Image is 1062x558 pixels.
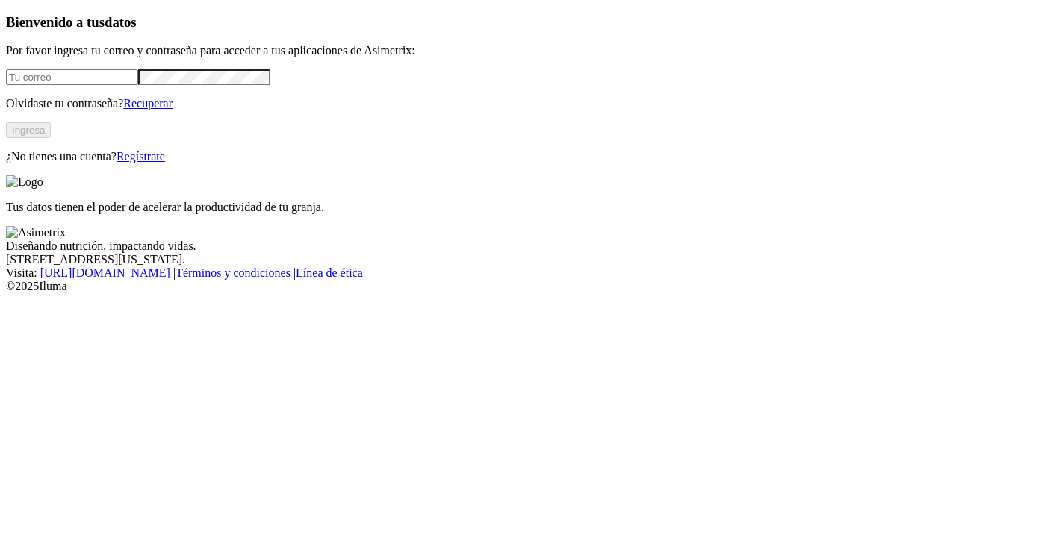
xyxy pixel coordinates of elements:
img: Logo [6,175,43,189]
div: Visita : | | [6,266,1056,280]
a: Regístrate [117,150,165,163]
div: Diseñando nutrición, impactando vidas. [6,239,1056,253]
button: Ingresa [6,122,51,138]
a: Recuperar [123,97,173,110]
a: [URL][DOMAIN_NAME] [40,266,170,279]
div: [STREET_ADDRESS][US_STATE]. [6,253,1056,266]
h3: Bienvenido a tus [6,14,1056,31]
span: datos [105,14,137,30]
a: Términos y condiciones [176,266,291,279]
p: Olvidaste tu contraseña? [6,97,1056,110]
p: Tus datos tienen el poder de acelerar la productividad de tu granja. [6,201,1056,214]
p: ¿No tienes una cuenta? [6,150,1056,163]
img: Asimetrix [6,226,66,239]
p: Por favor ingresa tu correo y contraseña para acceder a tus aplicaciones de Asimetrix: [6,44,1056,57]
a: Línea de ética [296,266,363,279]
input: Tu correo [6,69,138,85]
div: © 2025 Iluma [6,280,1056,293]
